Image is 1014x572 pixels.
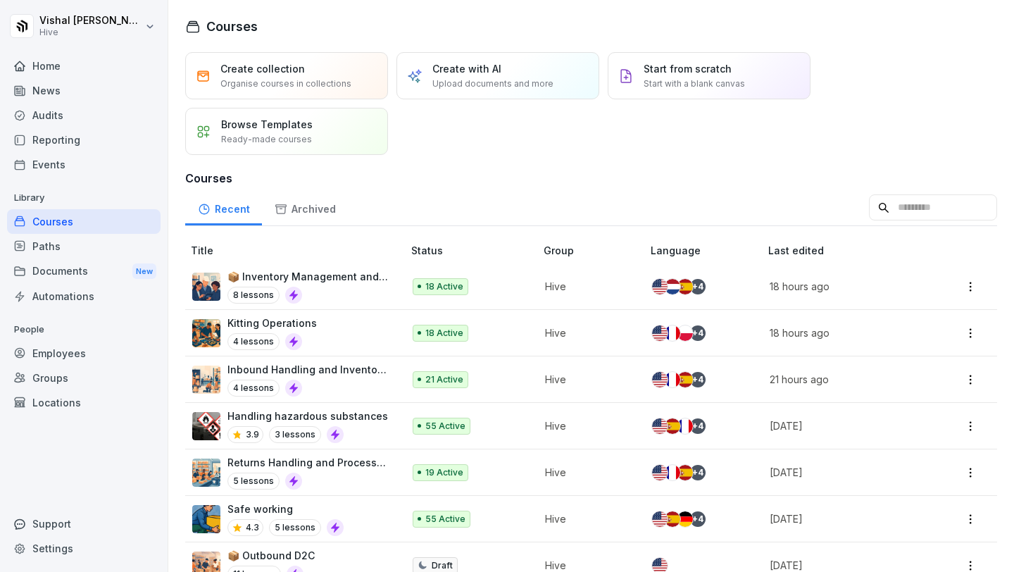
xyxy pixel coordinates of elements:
div: + 4 [690,511,706,527]
a: DocumentsNew [7,259,161,285]
a: Employees [7,341,161,366]
img: es.svg [677,279,693,294]
img: ns5fm27uu5em6705ixom0yjt.png [192,505,220,533]
div: + 4 [690,325,706,341]
img: us.svg [652,511,668,527]
img: fr.svg [665,465,680,480]
a: Audits [7,103,161,128]
p: Group [544,243,645,258]
p: Start with a blank canvas [644,77,745,90]
p: Hive [545,325,628,340]
div: + 4 [690,279,706,294]
p: Title [191,243,406,258]
div: Locations [7,390,161,415]
img: es.svg [677,372,693,387]
p: 55 Active [425,513,465,526]
p: 3.9 [246,428,259,441]
p: 21 Active [425,373,463,386]
a: Recent [185,189,262,225]
img: fr.svg [665,372,680,387]
a: Events [7,152,161,177]
a: Home [7,54,161,78]
a: Courses [7,209,161,234]
p: 18 Active [425,327,463,340]
p: 📦 Inventory Management and Investigations [227,269,389,284]
a: Automations [7,284,161,309]
div: + 4 [690,418,706,434]
h3: Courses [185,170,997,187]
p: Hive [545,418,628,433]
img: fr.svg [677,418,693,434]
img: pl.svg [677,325,693,341]
a: News [7,78,161,103]
p: Kitting Operations [227,316,317,330]
a: Reporting [7,128,161,152]
p: Returns Handling and Process Flow [227,455,389,470]
p: Inbound Handling and Inventory Restocking [227,362,389,377]
p: 5 lessons [227,473,280,490]
p: 4.3 [246,521,259,534]
p: 3 lessons [269,426,321,443]
p: Status [411,243,538,258]
div: Support [7,511,161,536]
img: us.svg [652,372,668,387]
img: nl.svg [665,279,680,294]
p: 18 hours ago [770,279,921,294]
p: 4 lessons [227,333,280,350]
p: 18 hours ago [770,325,921,340]
img: us.svg [652,465,668,480]
div: Documents [7,259,161,285]
p: Create with AI [432,61,501,76]
img: de.svg [677,511,693,527]
p: Safe working [227,502,344,516]
img: us.svg [652,325,668,341]
p: Library [7,187,161,209]
p: 8 lessons [227,287,280,304]
img: es.svg [677,465,693,480]
img: tjh8e7lxbtqfiykh70cq83wv.png [192,319,220,347]
a: Paths [7,234,161,259]
div: New [132,263,156,280]
p: Hive [545,279,628,294]
p: Start from scratch [644,61,732,76]
p: 21 hours ago [770,372,921,387]
img: es.svg [665,418,680,434]
p: Hive [39,27,142,37]
a: Settings [7,536,161,561]
p: Vishal [PERSON_NAME] [39,15,142,27]
div: + 4 [690,372,706,387]
img: ro33qf0i8ndaw7nkfv0stvse.png [192,412,220,440]
p: Hive [545,372,628,387]
p: Draft [432,559,453,572]
p: Handling hazardous substances [227,409,388,423]
p: 18 Active [425,280,463,293]
p: Hive [545,465,628,480]
img: us.svg [652,418,668,434]
div: Archived [262,189,348,225]
p: [DATE] [770,511,921,526]
p: Hive [545,511,628,526]
img: us.svg [652,279,668,294]
img: t72cg3dsrbajyqggvzmlmfek.png [192,366,220,394]
p: Browse Templates [221,117,313,132]
a: Groups [7,366,161,390]
p: 📦 Outbound D2C [227,548,315,563]
img: aidnvelekitijs2kqwqm5dln.png [192,273,220,301]
p: 55 Active [425,420,465,433]
p: Language [651,243,763,258]
p: 19 Active [425,466,463,479]
p: Upload documents and more [432,77,553,90]
p: Ready-made courses [221,133,312,146]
